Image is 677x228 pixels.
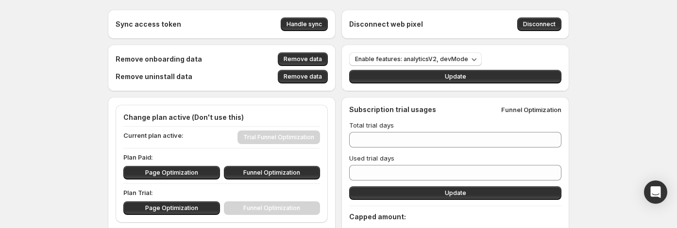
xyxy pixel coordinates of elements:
[116,54,202,64] h4: Remove onboarding data
[116,72,192,81] h4: Remove uninstall data
[349,186,561,200] button: Update
[145,169,198,177] span: Page Optimization
[349,212,561,222] h4: Capped amount:
[123,166,220,179] button: Page Optimization
[224,166,321,179] button: Funnel Optimization
[349,121,394,129] span: Total trial days
[287,20,322,28] span: Handle sync
[349,154,394,162] span: Used trial days
[349,19,423,29] h4: Disconnect web pixel
[278,52,328,66] button: Remove data
[243,169,300,177] span: Funnel Optimization
[349,52,482,66] button: Enable features: analyticsV2, devMode
[281,17,328,31] button: Handle sync
[123,113,320,122] h4: Change plan active (Don't use this)
[445,73,466,81] span: Update
[116,19,181,29] h4: Sync access token
[284,55,322,63] span: Remove data
[123,130,184,144] p: Current plan active:
[523,20,556,28] span: Disconnect
[644,180,667,204] div: Open Intercom Messenger
[123,152,320,162] p: Plan Paid:
[278,70,328,83] button: Remove data
[349,105,436,114] h4: Subscription trial usages
[123,201,220,215] button: Page Optimization
[145,204,198,212] span: Page Optimization
[445,189,466,197] span: Update
[517,17,561,31] button: Disconnect
[349,70,561,83] button: Update
[284,73,322,81] span: Remove data
[501,105,561,114] p: Funnel Optimization
[123,188,320,197] p: Plan Trial:
[355,55,468,63] span: Enable features: analyticsV2, devMode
